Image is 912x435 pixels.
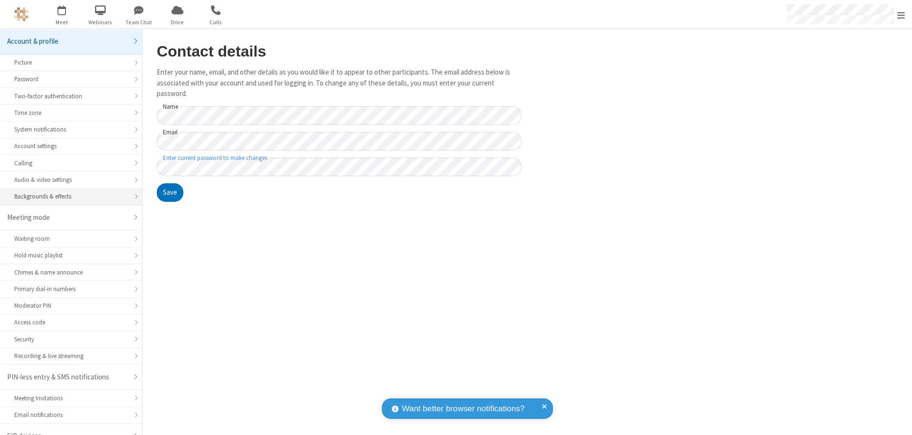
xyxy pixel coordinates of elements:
div: Security [14,335,128,344]
div: Calling [14,159,128,168]
div: Two-factor authentication [14,92,128,101]
div: Recording & live streaming [14,351,128,360]
h2: Contact details [157,43,522,60]
div: Waiting room [14,234,128,243]
div: Hold music playlist [14,251,128,260]
span: Team Chat [121,18,157,27]
div: Moderator PIN [14,301,128,310]
div: Email notifications [14,410,128,419]
iframe: Chat [888,410,905,428]
input: Email [157,132,522,151]
div: Primary dial-in numbers [14,284,128,293]
div: Password [14,75,128,84]
div: Account settings [14,142,128,151]
p: Enter your name, email, and other details as you would like it to appear to other participants. T... [157,67,522,99]
span: Meet [44,18,80,27]
div: Audio & video settings [14,175,128,184]
input: Name [157,106,522,125]
input: Enter current password to make changes [157,158,522,176]
div: Access code [14,318,128,327]
div: Picture [14,58,128,67]
div: System notifications [14,125,128,134]
div: Chimes & name announce [14,268,128,277]
div: Time zone [14,108,128,117]
button: Save [157,183,183,202]
div: Meeting Invitations [14,394,128,403]
span: Webinars [83,18,118,27]
div: Backgrounds & effects [14,192,128,201]
img: QA Selenium DO NOT DELETE OR CHANGE [14,7,28,21]
div: Meeting mode [7,212,128,223]
span: Drive [160,18,195,27]
div: PIN-less entry & SMS notifications [7,372,128,383]
div: Account & profile [7,36,128,47]
span: Calls [198,18,234,27]
span: Want better browser notifications? [402,403,524,415]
